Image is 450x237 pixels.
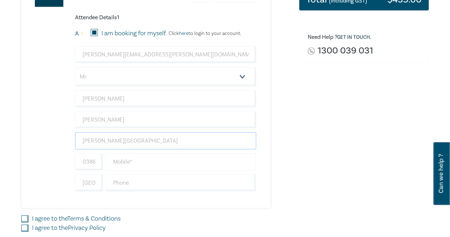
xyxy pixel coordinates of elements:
input: Phone [106,174,256,191]
label: I am booking for myself. [101,29,167,38]
input: First Name* [75,90,256,107]
h6: Need Help ? . [308,34,423,41]
label: I agree to the [32,214,121,223]
a: Terms & Conditions [67,215,121,223]
p: Click to login to your account. [167,31,241,36]
small: 1 [81,31,83,36]
a: Get in touch [337,34,370,41]
input: Mobile* [106,153,256,170]
a: Privacy Policy [68,224,106,232]
span: Can we help ? [438,146,444,201]
input: +61 [75,153,103,170]
a: 1300 039 031 [318,46,373,56]
input: Last Name* [75,111,256,128]
input: Company [75,132,256,149]
label: I agree to the [32,223,106,233]
input: Attendee Email* [75,46,256,63]
input: +61 [75,174,103,191]
h6: Attendee Details 1 [75,14,256,21]
a: here [179,30,189,37]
